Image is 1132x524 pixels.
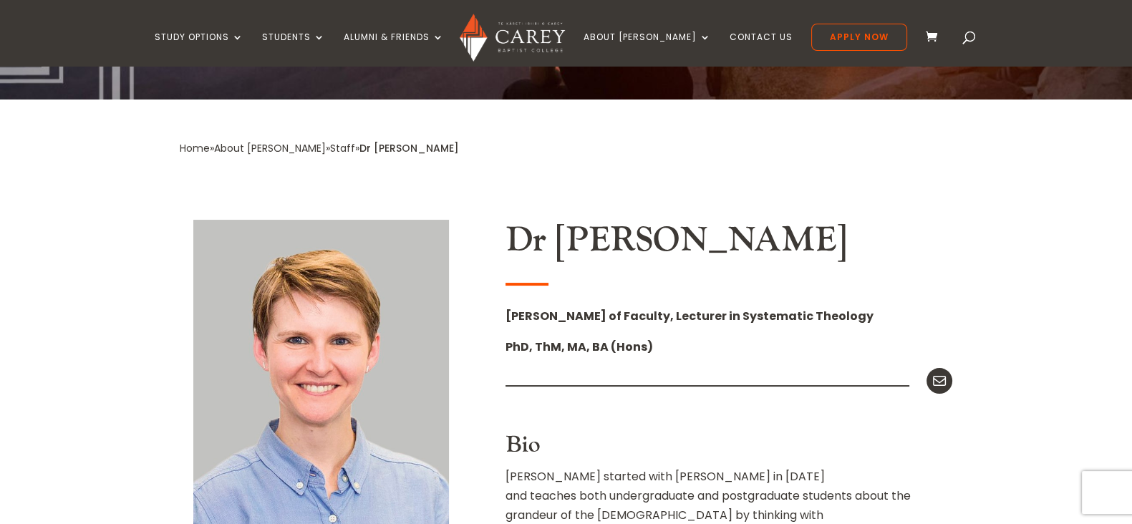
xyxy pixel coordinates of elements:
a: Apply Now [811,24,907,51]
a: Staff [330,141,355,155]
img: Carey Baptist College [460,14,565,62]
h2: Dr [PERSON_NAME] [505,220,952,268]
a: About [PERSON_NAME] [214,141,326,155]
a: Alumni & Friends [344,32,444,66]
a: About [PERSON_NAME] [584,32,711,66]
a: Home [180,141,210,155]
a: Study Options [155,32,243,66]
div: » » » [180,139,359,158]
h3: Bio [505,432,952,466]
a: Contact Us [730,32,793,66]
strong: [PERSON_NAME] of Faculty, Lecturer in Systematic Theology [505,308,874,324]
strong: PhD, ThM, MA, BA (Hons) [505,339,653,355]
a: Students [262,32,325,66]
div: Dr [PERSON_NAME] [359,139,459,158]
